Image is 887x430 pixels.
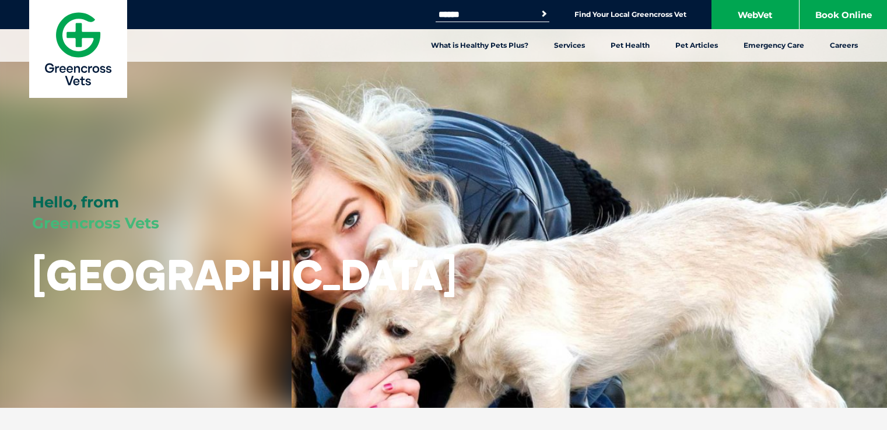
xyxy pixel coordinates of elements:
[538,8,550,20] button: Search
[731,29,817,62] a: Emergency Care
[574,10,686,19] a: Find Your Local Greencross Vet
[598,29,662,62] a: Pet Health
[418,29,541,62] a: What is Healthy Pets Plus?
[32,214,159,232] span: Greencross Vets
[541,29,598,62] a: Services
[32,252,457,298] h1: [GEOGRAPHIC_DATA]
[817,29,871,62] a: Careers
[32,193,119,212] span: Hello, from
[662,29,731,62] a: Pet Articles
